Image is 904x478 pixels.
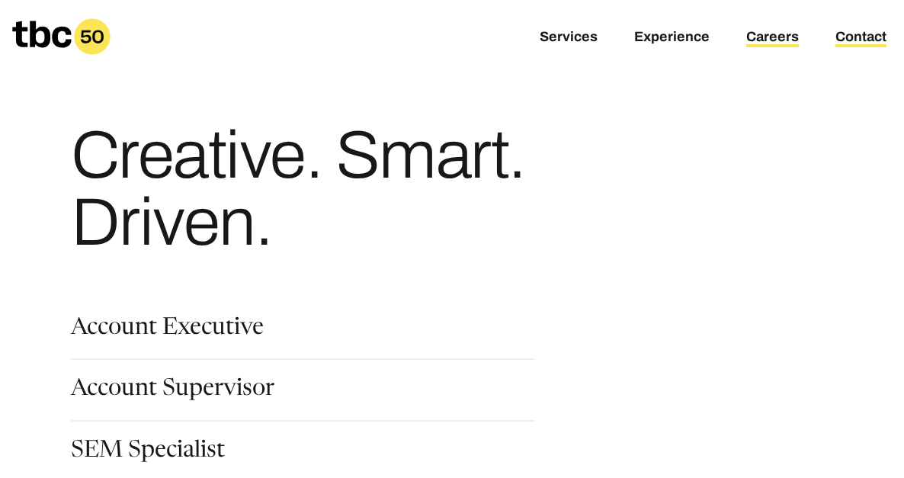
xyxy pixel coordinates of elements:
a: Account Executive [71,317,264,343]
a: SEM Specialist [71,440,225,466]
a: Services [540,29,598,47]
a: Careers [746,29,799,47]
h1: Creative. Smart. Driven. [71,122,656,256]
a: Account Supervisor [71,378,274,404]
a: Contact [835,29,886,47]
a: Experience [634,29,710,47]
a: Homepage [12,18,111,55]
